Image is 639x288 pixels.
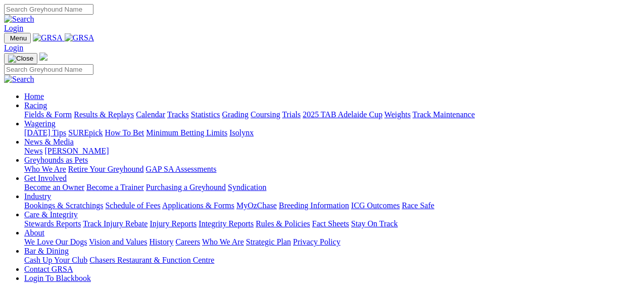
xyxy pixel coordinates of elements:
[4,24,23,32] a: Login
[105,201,160,210] a: Schedule of Fees
[24,183,635,192] div: Get Involved
[303,110,382,119] a: 2025 TAB Adelaide Cup
[251,110,280,119] a: Coursing
[4,75,34,84] img: Search
[4,15,34,24] img: Search
[24,265,73,273] a: Contact GRSA
[24,165,66,173] a: Who We Are
[4,43,23,52] a: Login
[68,165,144,173] a: Retire Your Greyhound
[236,201,277,210] a: MyOzChase
[24,174,67,182] a: Get Involved
[136,110,165,119] a: Calendar
[8,55,33,63] img: Close
[24,110,635,119] div: Racing
[384,110,411,119] a: Weights
[24,219,81,228] a: Stewards Reports
[4,53,37,64] button: Toggle navigation
[246,237,291,246] a: Strategic Plan
[24,101,47,110] a: Racing
[149,237,173,246] a: History
[229,128,254,137] a: Isolynx
[24,247,69,255] a: Bar & Dining
[402,201,434,210] a: Race Safe
[150,219,196,228] a: Injury Reports
[199,219,254,228] a: Integrity Reports
[312,219,349,228] a: Fact Sheets
[74,110,134,119] a: Results & Replays
[44,147,109,155] a: [PERSON_NAME]
[105,128,144,137] a: How To Bet
[24,137,74,146] a: News & Media
[191,110,220,119] a: Statistics
[68,128,103,137] a: SUREpick
[162,201,234,210] a: Applications & Forms
[167,110,189,119] a: Tracks
[293,237,340,246] a: Privacy Policy
[24,147,42,155] a: News
[39,53,47,61] img: logo-grsa-white.png
[24,119,56,128] a: Wagering
[24,201,103,210] a: Bookings & Scratchings
[24,192,51,201] a: Industry
[33,33,63,42] img: GRSA
[65,33,94,42] img: GRSA
[24,219,635,228] div: Care & Integrity
[24,156,88,164] a: Greyhounds as Pets
[89,256,214,264] a: Chasers Restaurant & Function Centre
[10,34,27,42] span: Menu
[24,183,84,191] a: Become an Owner
[351,201,400,210] a: ICG Outcomes
[4,33,31,43] button: Toggle navigation
[146,165,217,173] a: GAP SA Assessments
[24,210,78,219] a: Care & Integrity
[24,110,72,119] a: Fields & Form
[279,201,349,210] a: Breeding Information
[89,237,147,246] a: Vision and Values
[175,237,200,246] a: Careers
[282,110,301,119] a: Trials
[24,274,91,282] a: Login To Blackbook
[24,237,635,247] div: About
[24,128,635,137] div: Wagering
[83,219,148,228] a: Track Injury Rebate
[4,4,93,15] input: Search
[86,183,144,191] a: Become a Trainer
[24,165,635,174] div: Greyhounds as Pets
[222,110,249,119] a: Grading
[24,228,44,237] a: About
[24,92,44,101] a: Home
[413,110,475,119] a: Track Maintenance
[24,128,66,137] a: [DATE] Tips
[256,219,310,228] a: Rules & Policies
[24,147,635,156] div: News & Media
[228,183,266,191] a: Syndication
[146,128,227,137] a: Minimum Betting Limits
[351,219,398,228] a: Stay On Track
[146,183,226,191] a: Purchasing a Greyhound
[24,201,635,210] div: Industry
[24,256,635,265] div: Bar & Dining
[24,237,87,246] a: We Love Our Dogs
[24,256,87,264] a: Cash Up Your Club
[4,64,93,75] input: Search
[202,237,244,246] a: Who We Are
